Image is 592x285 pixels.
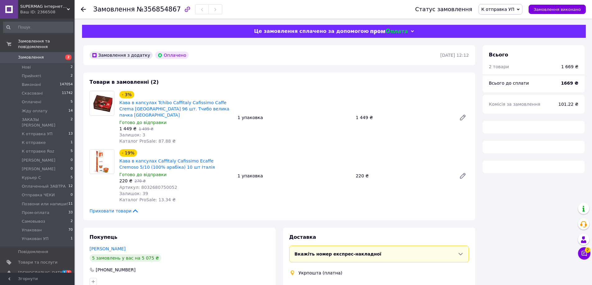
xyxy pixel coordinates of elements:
[585,247,590,253] span: 2
[119,191,148,196] span: Залишок: 39
[95,267,136,273] div: [PHONE_NUMBER]
[22,82,41,87] span: Виконані
[489,102,540,107] span: Комісія за замовлення
[89,254,161,262] div: 5 замовлень у вас на 5 075 ₴
[119,149,137,157] div: - 19%
[18,38,75,50] span: Замовлення та повідомлення
[489,81,529,86] span: Всього до сплати
[22,73,41,79] span: Прийняті
[254,28,369,34] span: Це замовлення сплачено за допомогою
[22,117,71,128] span: ЗАКАЗЫ [PERSON_NAME]
[89,234,117,240] span: Покупець
[71,99,73,105] span: 5
[22,210,49,216] span: Пром-оплата
[137,6,181,13] span: №356854867
[529,5,586,14] button: Замовлення виконано
[89,79,159,85] span: Товари в замовленні (2)
[20,9,75,15] div: Ваш ID: 2366508
[457,170,469,182] a: Редагувати
[481,7,515,12] span: К отправка УП
[119,158,215,170] a: Кава в капсулах Caffitaly Cafissimo Ecaffe Cremoso 5/10 (100% арабіка) 10 шт Італія
[119,91,134,98] div: - 3%
[65,55,71,60] span: 2
[89,208,139,214] span: Приховати товари
[440,53,469,58] time: [DATE] 12:12
[22,166,55,172] span: [PERSON_NAME]
[71,166,73,172] span: 0
[22,91,43,96] span: Скасовані
[135,179,146,183] span: 270 ₴
[22,227,42,233] span: Упакован
[68,131,73,137] span: 13
[561,64,578,70] div: 1 669 ₴
[71,140,73,145] span: 1
[71,117,73,128] span: 2
[22,201,68,207] span: Позвони или напиши!
[18,55,44,60] span: Замовлення
[22,219,45,224] span: Самовывоз
[119,100,229,118] a: Кава в капсулах Tchibo Caffitaly Cafissimo Caffe Crema [GEOGRAPHIC_DATA] 96 шт. Тчибо велика пачк...
[578,247,590,260] button: Чат з покупцем2
[62,270,67,275] span: 1
[297,270,344,276] div: Укрпошта (платна)
[22,65,31,70] span: Нові
[235,171,353,180] div: 1 упаковка
[353,113,454,122] div: 1 449 ₴
[71,236,73,242] span: 1
[558,102,578,107] span: 101.22 ₴
[20,4,67,9] span: SUPERMAG інтернет магазин
[139,127,153,131] span: 1 499 ₴
[3,22,73,33] input: Пошук
[119,197,176,202] span: Каталог ProSale: 13.34 ₴
[71,65,73,70] span: 2
[89,246,126,251] a: [PERSON_NAME]
[22,175,41,180] span: Курьер С
[22,131,53,137] span: К отправка УП
[22,149,54,154] span: К отправке Roz
[295,252,382,256] span: Вкажіть номер експрес-накладної
[22,140,46,145] span: К отправке
[68,210,73,216] span: 33
[18,260,57,265] span: Товари та послуги
[22,108,48,114] span: Жду оплату
[92,149,112,174] img: Кава в капсулах Caffitaly Cafissimo Ecaffe Cremoso 5/10 (100% арабіка) 10 шт Італія
[119,132,145,137] span: Залишок: 3
[534,7,581,12] span: Замовлення виконано
[71,175,73,180] span: 5
[81,6,86,12] div: Повернутися назад
[68,108,73,114] span: 14
[415,6,472,12] div: Статус замовлення
[119,185,177,190] span: Артикул: 8032680750052
[119,120,167,125] span: Готово до відправки
[68,201,73,207] span: 11
[71,73,73,79] span: 2
[71,158,73,163] span: 0
[18,249,48,255] span: Повідомлення
[22,99,41,105] span: Оплачені
[60,82,73,87] span: 147054
[71,219,73,224] span: 2
[22,236,48,242] span: Упакован УП
[71,192,73,198] span: 0
[71,149,73,154] span: 5
[119,139,176,144] span: Каталог ProSale: 87.88 ₴
[22,158,55,163] span: [PERSON_NAME]
[89,51,153,59] div: Замовлення з додатку
[155,51,189,59] div: Оплачено
[489,52,508,58] span: Всього
[289,234,316,240] span: Доставка
[561,81,578,86] b: 1669 ₴
[62,91,73,96] span: 11742
[90,94,114,113] img: Кава в капсулах Tchibo Caffitaly Cafissimo Caffe Crema Colombia 96 шт. Тчибо велика пачка Колумбія
[457,111,469,124] a: Редагувати
[119,178,132,183] span: 220 ₴
[489,64,509,69] span: 2 товари
[22,184,66,189] span: Оплаченный ЗАВТРА
[119,126,136,131] span: 1 449 ₴
[68,227,73,233] span: 70
[22,192,55,198] span: Отправка ЧЕКИ
[370,29,408,34] img: evopay logo
[93,6,135,13] span: Замовлення
[68,184,73,189] span: 12
[67,270,71,275] span: 1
